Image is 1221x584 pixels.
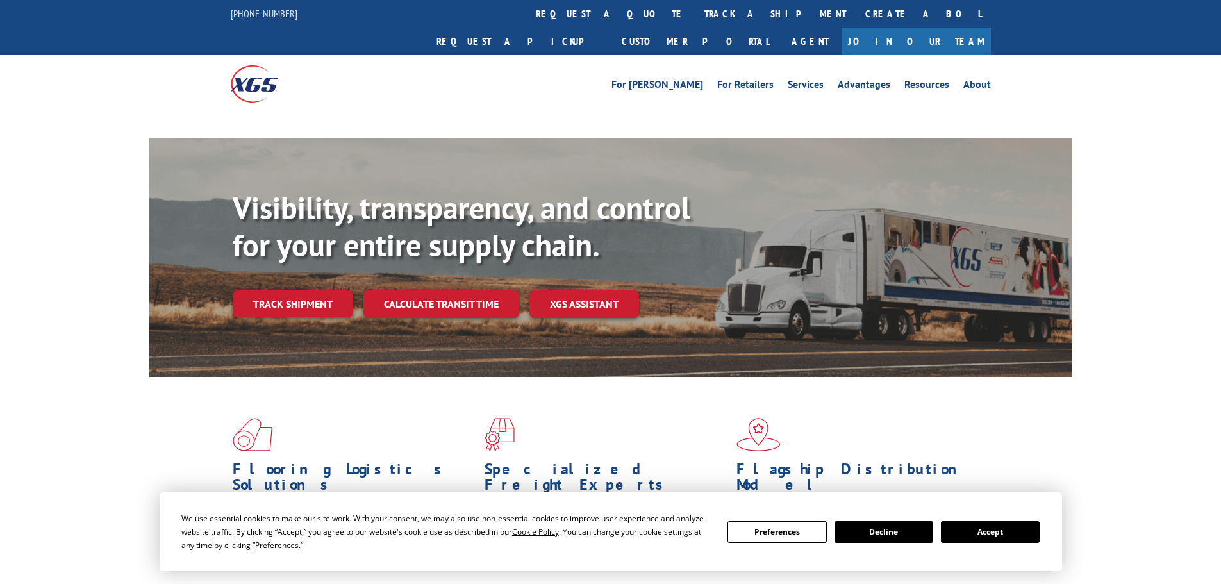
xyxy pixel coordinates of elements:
[233,418,272,451] img: xgs-icon-total-supply-chain-intelligence-red
[512,526,559,537] span: Cookie Policy
[779,28,842,55] a: Agent
[231,7,297,20] a: [PHONE_NUMBER]
[427,28,612,55] a: Request a pickup
[612,28,779,55] a: Customer Portal
[717,79,774,94] a: For Retailers
[941,521,1040,543] button: Accept
[233,188,690,265] b: Visibility, transparency, and control for your entire supply chain.
[904,79,949,94] a: Resources
[963,79,991,94] a: About
[529,290,639,318] a: XGS ASSISTANT
[181,512,712,552] div: We use essential cookies to make our site work. With your consent, we may also use non-essential ...
[255,540,299,551] span: Preferences
[160,492,1062,571] div: Cookie Consent Prompt
[736,462,979,499] h1: Flagship Distribution Model
[736,418,781,451] img: xgs-icon-flagship-distribution-model-red
[835,521,933,543] button: Decline
[485,418,515,451] img: xgs-icon-focused-on-flooring-red
[611,79,703,94] a: For [PERSON_NAME]
[485,462,727,499] h1: Specialized Freight Experts
[727,521,826,543] button: Preferences
[842,28,991,55] a: Join Our Team
[363,290,519,318] a: Calculate transit time
[838,79,890,94] a: Advantages
[233,290,353,317] a: Track shipment
[233,462,475,499] h1: Flooring Logistics Solutions
[788,79,824,94] a: Services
